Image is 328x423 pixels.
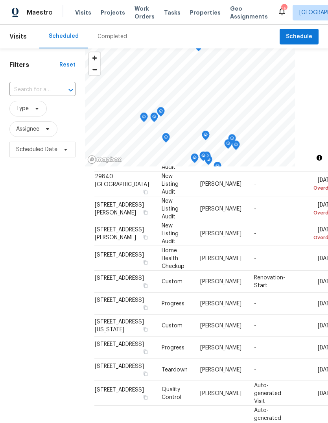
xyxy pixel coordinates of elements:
[200,367,241,373] span: [PERSON_NAME]
[95,387,144,392] span: [STREET_ADDRESS]
[142,282,149,289] button: Copy Address
[254,255,256,261] span: -
[254,382,281,404] span: Auto-generated Visit
[162,198,179,219] span: New Listing Audit
[254,231,256,236] span: -
[95,297,144,303] span: [STREET_ADDRESS]
[87,155,122,164] a: Mapbox homepage
[200,323,241,329] span: [PERSON_NAME]
[200,206,241,211] span: [PERSON_NAME]
[27,9,53,17] span: Maestro
[75,9,91,17] span: Visits
[95,319,144,332] span: [STREET_ADDRESS][US_STATE]
[254,206,256,211] span: -
[254,301,256,307] span: -
[200,255,241,261] span: [PERSON_NAME]
[135,5,155,20] span: Work Orders
[65,85,76,96] button: Open
[16,105,29,113] span: Type
[95,202,144,215] span: [STREET_ADDRESS][PERSON_NAME]
[142,188,149,195] button: Copy Address
[164,10,181,15] span: Tasks
[200,345,241,351] span: [PERSON_NAME]
[89,52,100,64] button: Zoom in
[162,173,179,194] span: New Listing Audit
[199,151,207,164] div: Map marker
[95,364,144,369] span: [STREET_ADDRESS]
[16,146,57,153] span: Scheduled Date
[85,48,295,166] canvas: Map
[200,390,241,396] span: [PERSON_NAME]
[254,323,256,329] span: -
[162,223,179,244] span: New Listing Audit
[142,393,149,401] button: Copy Address
[202,131,210,143] div: Map marker
[162,323,182,329] span: Custom
[142,209,149,216] button: Copy Address
[101,9,125,17] span: Projects
[200,231,241,236] span: [PERSON_NAME]
[95,275,144,281] span: [STREET_ADDRESS]
[214,162,221,174] div: Map marker
[142,370,149,377] button: Copy Address
[232,140,240,153] div: Map marker
[286,32,312,42] span: Schedule
[142,259,149,266] button: Copy Address
[254,345,256,351] span: -
[162,367,188,373] span: Teardown
[254,275,285,288] span: Renovation- Start
[9,61,59,69] h1: Filters
[162,386,181,400] span: Quality Control
[16,125,39,133] span: Assignee
[150,113,158,125] div: Map marker
[59,61,76,69] div: Reset
[281,5,287,13] div: 16
[142,159,149,166] button: Copy Address
[190,9,221,17] span: Properties
[95,252,144,257] span: [STREET_ADDRESS]
[162,248,184,269] span: Home Health Checkup
[140,113,148,125] div: Map marker
[89,64,100,75] button: Zoom out
[162,279,182,284] span: Custom
[95,227,144,240] span: [STREET_ADDRESS][PERSON_NAME]
[162,148,179,170] span: New Listing Audit
[162,133,170,145] div: Map marker
[315,153,324,163] button: Toggle attribution
[157,107,165,119] div: Map marker
[9,84,53,96] input: Search for an address...
[191,153,199,166] div: Map marker
[200,181,241,187] span: [PERSON_NAME]
[49,32,79,40] div: Scheduled
[254,367,256,373] span: -
[230,5,268,20] span: Geo Assignments
[224,139,232,151] div: Map marker
[95,342,144,347] span: [STREET_ADDRESS]
[142,304,149,311] button: Copy Address
[317,153,322,162] span: Toggle attribution
[9,28,27,45] span: Visits
[95,174,149,187] span: 29840 [GEOGRAPHIC_DATA]
[162,301,184,307] span: Progress
[142,233,149,240] button: Copy Address
[200,279,241,284] span: [PERSON_NAME]
[162,345,184,351] span: Progress
[98,33,127,41] div: Completed
[142,348,149,355] button: Copy Address
[254,181,256,187] span: -
[200,301,241,307] span: [PERSON_NAME]
[228,134,236,146] div: Map marker
[142,326,149,333] button: Copy Address
[280,29,319,45] button: Schedule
